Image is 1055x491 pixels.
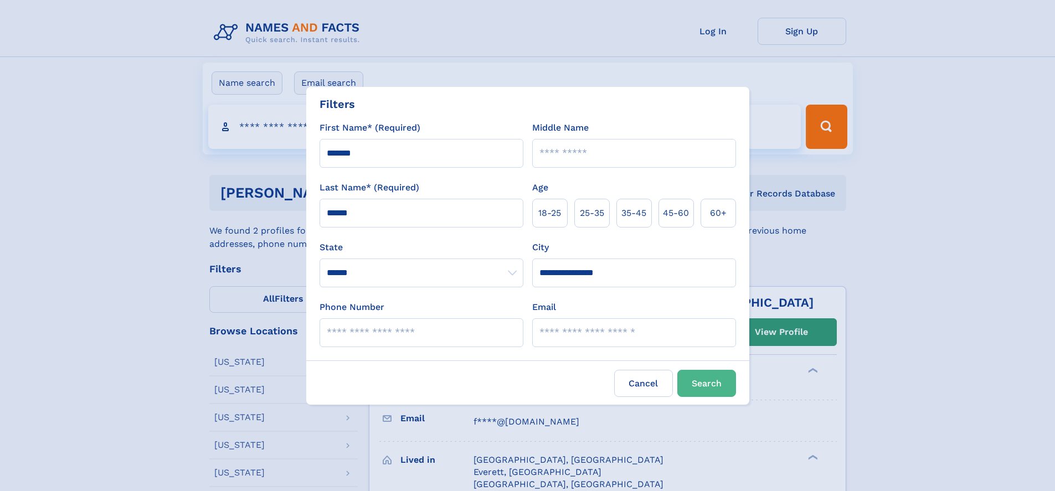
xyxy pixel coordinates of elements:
[580,206,604,220] span: 25‑35
[621,206,646,220] span: 35‑45
[532,241,549,254] label: City
[320,121,420,135] label: First Name* (Required)
[320,96,355,112] div: Filters
[710,206,727,220] span: 60+
[614,370,673,397] label: Cancel
[320,241,523,254] label: State
[320,181,419,194] label: Last Name* (Required)
[320,301,384,314] label: Phone Number
[532,121,589,135] label: Middle Name
[532,181,548,194] label: Age
[663,206,689,220] span: 45‑60
[677,370,736,397] button: Search
[538,206,561,220] span: 18‑25
[532,301,556,314] label: Email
